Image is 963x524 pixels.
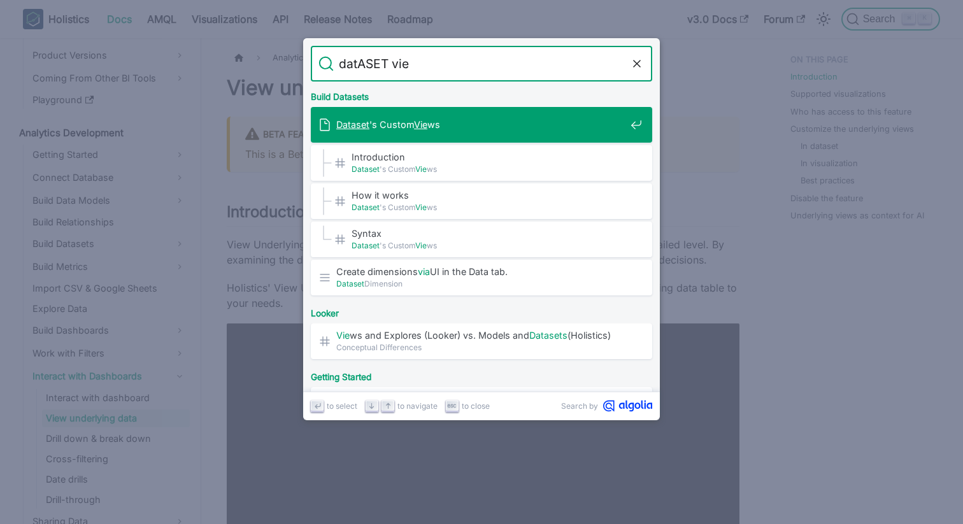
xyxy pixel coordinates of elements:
mark: Vie [415,202,427,212]
a: Syntax​Dataset's CustomViews [311,222,652,257]
a: Views and Explores (Looker) vs. Models andDatasets(Holistics)​Conceptual Differences [311,323,652,359]
mark: Vie [414,119,427,130]
div: Getting Started [308,362,655,387]
a: Search byAlgolia [561,400,652,412]
mark: Dataset [352,241,380,250]
span: Conceptual Differences [336,341,625,353]
mark: Dataset [336,279,364,288]
a: Introduction​Dataset's CustomViews [311,145,652,181]
svg: Arrow up [383,401,393,411]
span: Dimension [336,278,625,290]
svg: Enter key [313,401,322,411]
mark: Vie [415,241,427,250]
span: to select [327,400,357,412]
span: 's Custom ws [352,163,625,175]
span: Create dimensions UI in the Data tab. [336,266,625,278]
span: Introduction​ [352,151,625,163]
mark: Dataset [352,202,380,212]
svg: Escape key [447,401,457,411]
mark: Vie [415,164,427,174]
svg: Arrow down [367,401,376,411]
mark: Vie [336,330,350,341]
svg: Algolia [603,400,652,412]
a: How it works​Dataset's CustomViews [311,183,652,219]
span: Search by [561,400,598,412]
a: Ad-hocvia DatasetExploration​Where to Define AQL Expressions [311,387,652,423]
span: 's Custom ws [352,239,625,251]
mark: Dataset [352,164,380,174]
a: Dataset's CustomViews [311,107,652,143]
div: Looker [308,298,655,323]
span: to close [462,400,490,412]
mark: Datasets [529,330,567,341]
span: How it works​ [352,189,625,201]
a: Create dimensionsviaUI in the Data tab.DatasetDimension [311,260,652,295]
div: Build Datasets [308,81,655,107]
input: Search docs [334,46,629,81]
span: ws and Explores (Looker) vs. Models and (Holistics)​ [336,329,625,341]
span: to navigate [397,400,438,412]
button: Clear the query [629,56,645,71]
mark: Dataset [336,119,369,130]
mark: via [418,266,430,277]
span: 's Custom ws [352,201,625,213]
span: 's Custom ws [336,118,625,131]
span: Syntax​ [352,227,625,239]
